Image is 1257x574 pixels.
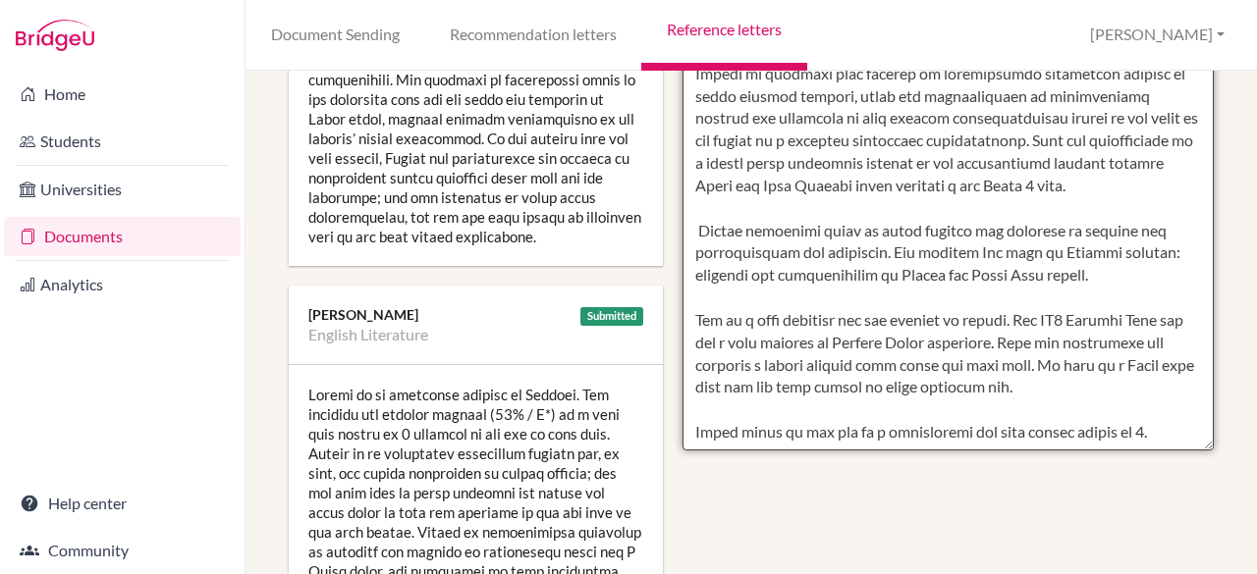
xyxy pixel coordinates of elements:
[4,217,241,256] a: Documents
[1081,17,1233,53] button: [PERSON_NAME]
[308,325,428,344] li: English Literature
[580,307,643,326] div: Submitted
[16,20,94,51] img: Bridge-U
[308,305,643,325] div: [PERSON_NAME]
[4,531,241,570] a: Community
[4,170,241,209] a: Universities
[4,265,241,304] a: Analytics
[4,122,241,161] a: Students
[4,75,241,114] a: Home
[4,484,241,523] a: Help center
